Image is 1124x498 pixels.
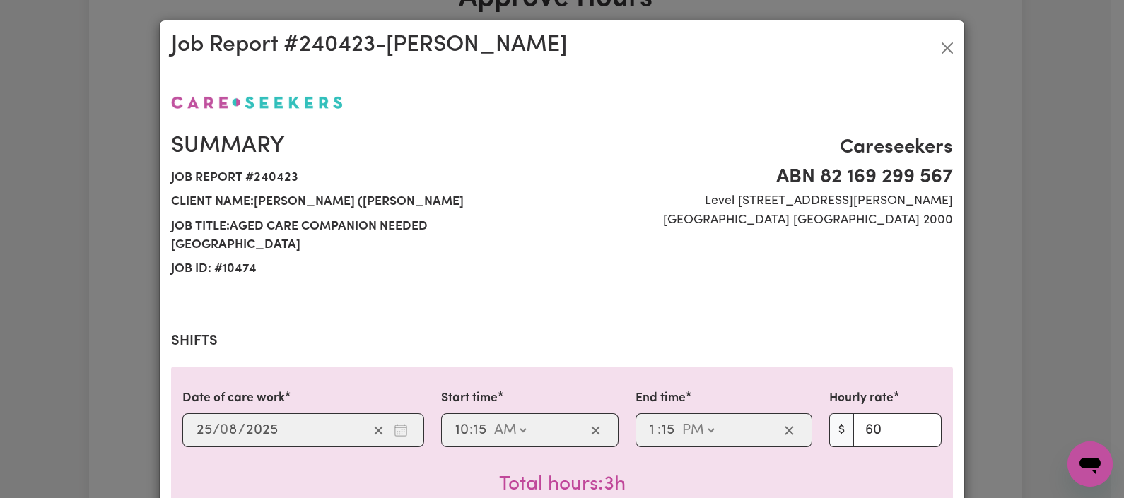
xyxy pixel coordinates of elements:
span: Total hours worked: 3 hours [499,475,626,494]
label: Start time [441,389,498,408]
span: Client name: [PERSON_NAME] ([PERSON_NAME] [171,190,554,214]
input: -- [196,420,213,441]
span: Careseekers [570,133,953,162]
span: / [238,422,245,438]
span: [GEOGRAPHIC_DATA] [GEOGRAPHIC_DATA] 2000 [570,211,953,230]
label: Hourly rate [829,389,894,408]
button: Enter the date of care work [390,420,412,441]
label: End time [636,389,686,408]
span: / [213,422,220,438]
span: : [469,422,473,438]
input: -- [649,420,658,441]
span: 0 [220,423,228,437]
button: Close [936,37,959,59]
input: -- [473,420,487,441]
input: -- [455,420,469,441]
h2: Job Report # 240423 - [PERSON_NAME] [171,32,567,59]
span: ABN 82 169 299 567 [570,162,953,192]
input: -- [221,420,238,441]
iframe: Button to launch messaging window [1067,441,1113,487]
h2: Shifts [171,333,953,350]
input: ---- [245,420,279,441]
span: Level [STREET_ADDRESS][PERSON_NAME] [570,192,953,211]
span: Job report # 240423 [171,166,554,190]
h2: Summary [171,133,554,160]
label: Date of care work [182,389,285,408]
button: Clear date [368,420,390,441]
span: Job title: aged care companion needed [GEOGRAPHIC_DATA] [171,215,554,258]
span: : [657,422,661,438]
img: Careseekers logo [171,96,343,109]
span: Job ID: # 10474 [171,257,554,281]
input: -- [661,420,675,441]
span: $ [829,413,854,447]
